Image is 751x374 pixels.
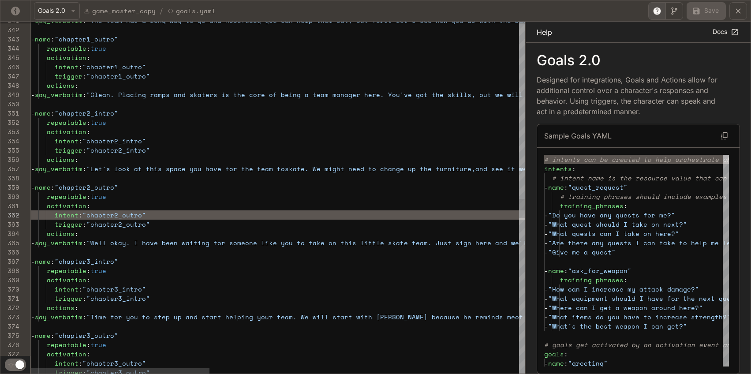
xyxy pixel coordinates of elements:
[0,220,19,229] div: 363
[82,238,86,247] span: :
[90,118,106,127] span: true
[544,340,743,349] span: # goals get activated by an activation event and i
[47,349,86,359] span: activation
[285,238,483,247] span: ou to take on this little skate team. Just sign he
[0,127,19,136] div: 353
[51,257,55,266] span: :
[86,71,150,81] span: "chapter1_outro"
[55,34,118,44] span: "chapter1_outro"
[47,229,75,238] span: actions
[78,359,82,368] span: :
[0,44,19,53] div: 344
[55,294,82,303] span: trigger
[31,238,35,247] span: -
[568,183,628,192] span: "quest_request"
[82,90,86,99] span: :
[537,75,726,117] p: Designed for integrations, Goals and Actions allow for additional control over a character's resp...
[0,155,19,164] div: 356
[0,229,19,238] div: 364
[548,220,687,229] span: "What quest should I take on next?"
[35,257,51,266] span: name
[544,210,548,220] span: -
[75,155,78,164] span: :
[544,359,548,368] span: -
[0,118,19,127] div: 352
[55,146,82,155] span: trigger
[544,247,548,257] span: -
[0,275,19,284] div: 369
[47,53,86,62] span: activation
[86,220,150,229] span: "chapter2_outro"
[78,284,82,294] span: :
[75,229,78,238] span: :
[544,322,548,331] span: -
[82,71,86,81] span: :
[55,220,82,229] span: trigger
[544,284,548,294] span: -
[483,238,587,247] span: re and we'll make it true"
[0,284,19,294] div: 370
[90,44,106,53] span: true
[55,331,118,340] span: "chapter3_outro"
[544,312,548,322] span: -
[548,303,703,312] span: "Where can I get a weapon around here?"
[548,210,675,220] span: "Do you have any quests for me?"
[86,275,90,284] span: :
[86,349,90,359] span: :
[548,322,687,331] span: "What's the best weapon I can get?"
[82,164,86,173] span: :
[86,238,285,247] span: "Well okay. I have been waiting for someone like y
[15,359,24,369] span: Dark mode toggle
[47,44,86,53] span: repeatable
[564,359,568,368] span: :
[86,312,285,322] span: "Time for you to step up and start helping your te
[35,34,51,44] span: name
[86,53,90,62] span: :
[544,349,564,359] span: goals
[560,275,624,284] span: training_phrases
[548,238,743,247] span: "Are there any quests I can take to help me level
[548,284,699,294] span: "How can I increase my attack damage?"
[0,90,19,99] div: 349
[47,155,75,164] span: actions
[0,257,19,266] div: 367
[544,220,548,229] span: -
[35,312,82,322] span: say_verbatim
[548,312,731,322] span: "What items do you have to increase strength?"
[82,62,146,71] span: "chapter1_outro"
[31,331,35,340] span: -
[90,266,106,275] span: true
[51,331,55,340] span: :
[86,90,285,99] span: "Clean. Placing ramps and skaters is the core of b
[544,155,743,164] span: # intents can be created to help orchestrate chara
[544,303,548,312] span: -
[548,266,564,275] span: name
[47,81,75,90] span: actions
[31,164,35,173] span: -
[82,284,146,294] span: "chapter3_intro"
[82,146,86,155] span: :
[47,192,86,201] span: repeatable
[82,210,146,220] span: "chapter2_outro"
[544,131,612,141] p: Sample Goals YAML
[0,192,19,201] div: 360
[55,62,78,71] span: intent
[0,71,19,81] div: 347
[31,34,35,44] span: -
[31,183,35,192] span: -
[86,127,90,136] span: :
[82,312,86,322] span: :
[47,303,75,312] span: actions
[544,238,548,247] span: -
[564,183,568,192] span: :
[515,312,555,322] span: of myself"
[0,53,19,62] div: 345
[55,284,78,294] span: intent
[0,62,19,71] div: 346
[31,90,35,99] span: -
[35,108,51,118] span: name
[0,173,19,183] div: 358
[544,183,548,192] span: -
[31,108,35,118] span: -
[624,201,628,210] span: :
